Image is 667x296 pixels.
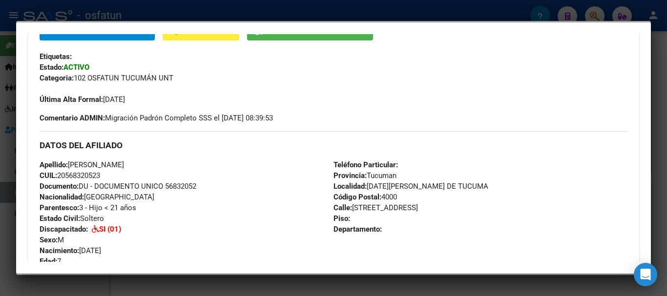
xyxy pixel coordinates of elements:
div: 102 OSFATUN TUCUMÁN UNT [40,73,627,83]
span: [STREET_ADDRESS] [333,203,418,212]
strong: Última Alta Formal: [40,95,103,104]
span: [GEOGRAPHIC_DATA] [40,193,154,201]
strong: Apellido: [40,160,68,169]
strong: Localidad: [333,182,367,191]
span: Tucuman [333,171,396,180]
strong: Nacimiento: [40,246,79,255]
span: 4000 [333,193,397,201]
strong: Estado Civil: [40,214,80,223]
strong: CUIL: [40,171,57,180]
strong: Nacionalidad: [40,193,84,201]
span: Migración Padrón Completo SSS el [DATE] 08:39:53 [40,113,273,123]
strong: SI (01) [99,225,121,234]
strong: Parentesco: [40,203,79,212]
span: [PERSON_NAME] [40,160,124,169]
strong: Sexo: [40,236,58,244]
span: DU - DOCUMENTO UNICO 56832052 [40,182,196,191]
strong: Provincia: [333,171,367,180]
span: [DATE] [40,246,101,255]
strong: Etiquetas: [40,52,72,61]
span: [DATE][PERSON_NAME] DE TUCUMA [333,182,488,191]
strong: Código Postal: [333,193,381,201]
span: 20568320523 [40,171,100,180]
h3: DATOS DEL AFILIADO [40,140,627,151]
strong: Edad: [40,257,57,266]
div: Open Intercom Messenger [634,263,657,286]
strong: Estado: [40,63,63,72]
span: [DATE] [40,95,125,104]
strong: Comentario ADMIN: [40,114,105,122]
strong: ACTIVO [63,63,89,72]
strong: Departamento: [333,225,382,234]
span: 7 [40,257,61,266]
strong: Calle: [333,203,352,212]
strong: Categoria: [40,74,74,82]
strong: Documento: [40,182,79,191]
span: Soltero [40,214,104,223]
strong: Teléfono Particular: [333,160,398,169]
span: M [40,236,64,244]
strong: Piso: [333,214,350,223]
span: 3 - Hijo < 21 años [40,203,136,212]
strong: Discapacitado: [40,225,88,234]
